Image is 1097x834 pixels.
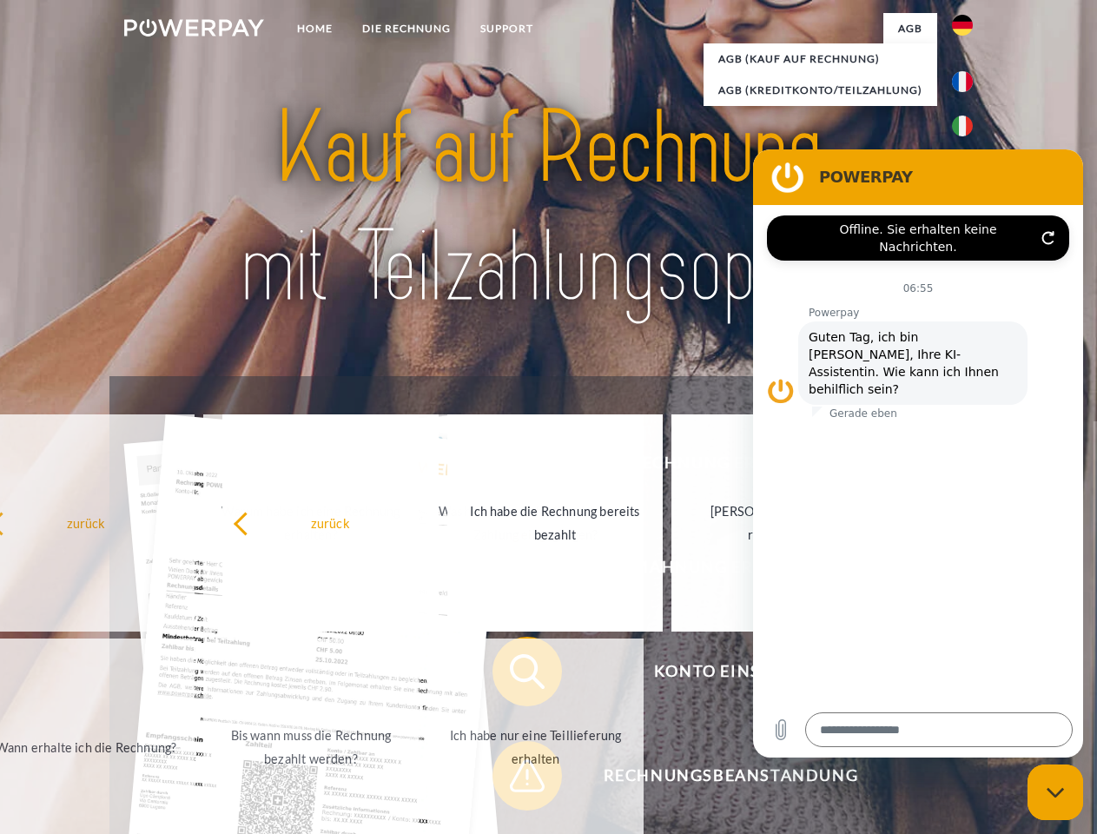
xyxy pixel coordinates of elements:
[233,511,428,534] div: zurück
[704,75,937,106] a: AGB (Kreditkonto/Teilzahlung)
[282,13,347,44] a: Home
[438,724,633,771] div: Ich habe nur eine Teillieferung erhalten
[518,637,943,706] span: Konto einsehen
[952,71,973,92] img: fr
[466,13,548,44] a: SUPPORT
[753,149,1083,758] iframe: Messaging-Fenster
[1028,764,1083,820] iframe: Schaltfläche zum Öffnen des Messaging-Fensters; Konversation läuft
[492,741,944,811] button: Rechnungsbeanstandung
[458,500,653,546] div: Ich habe die Rechnung bereits bezahlt
[704,43,937,75] a: AGB (Kauf auf Rechnung)
[166,83,931,333] img: title-powerpay_de.svg
[952,15,973,36] img: de
[347,13,466,44] a: DIE RECHNUNG
[214,724,409,771] div: Bis wann muss die Rechnung bezahlt werden?
[952,116,973,136] img: it
[682,500,877,546] div: [PERSON_NAME] wurde retourniert
[518,741,943,811] span: Rechnungsbeanstandung
[492,637,944,706] button: Konto einsehen
[124,19,264,36] img: logo-powerpay-white.svg
[883,13,937,44] a: agb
